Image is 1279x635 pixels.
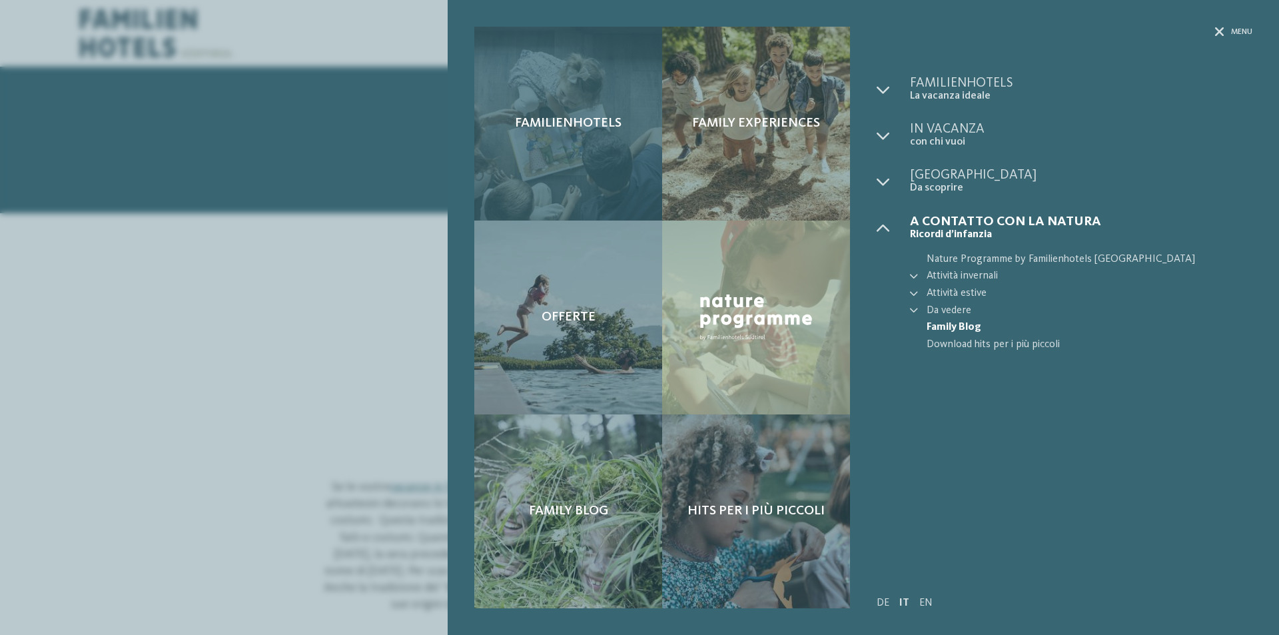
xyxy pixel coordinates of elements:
span: Nature Programme by Familienhotels [GEOGRAPHIC_DATA] [927,251,1252,269]
span: [GEOGRAPHIC_DATA] [910,169,1252,182]
a: Una tradizione paurosamente affascinante Nature Programme [662,221,850,414]
span: Offerte [542,309,596,325]
span: Da scoprire [910,182,1252,195]
span: Ricordi d’infanzia [910,229,1252,241]
a: In vacanza con chi vuoi [910,123,1252,149]
a: Familienhotels La vacanza ideale [910,77,1252,103]
a: Family Blog [910,319,1252,336]
a: Attività invernali [927,268,1252,285]
span: Menu [1231,27,1252,38]
span: A contatto con la natura [910,215,1252,229]
a: [GEOGRAPHIC_DATA] Da scoprire [910,169,1252,195]
a: Una tradizione paurosamente affascinante Familienhotels [474,27,662,221]
a: Nature Programme by Familienhotels [GEOGRAPHIC_DATA] [910,251,1252,269]
span: Hits per i più piccoli [687,503,825,519]
span: Familienhotels [910,77,1252,90]
span: Familienhotels [515,115,622,131]
span: Download hits per i più piccoli [927,336,1252,354]
span: Family Blog [529,503,608,519]
a: Una tradizione paurosamente affascinante Family Blog [474,414,662,608]
a: Una tradizione paurosamente affascinante Family experiences [662,27,850,221]
img: Nature Programme [695,290,817,344]
span: La vacanza ideale [910,90,1252,103]
a: EN [919,598,933,608]
a: IT [899,598,909,608]
span: In vacanza [910,123,1252,136]
span: Family Blog [927,319,1252,336]
a: Da vedere [927,303,1252,320]
a: A contatto con la natura Ricordi d’infanzia [910,215,1252,241]
span: Family experiences [692,115,820,131]
a: DE [877,598,889,608]
span: con chi vuoi [910,136,1252,149]
a: Una tradizione paurosamente affascinante Hits per i più piccoli [662,414,850,608]
a: Download hits per i più piccoli [910,336,1252,354]
a: Attività estive [927,285,1252,303]
a: Una tradizione paurosamente affascinante Offerte [474,221,662,414]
